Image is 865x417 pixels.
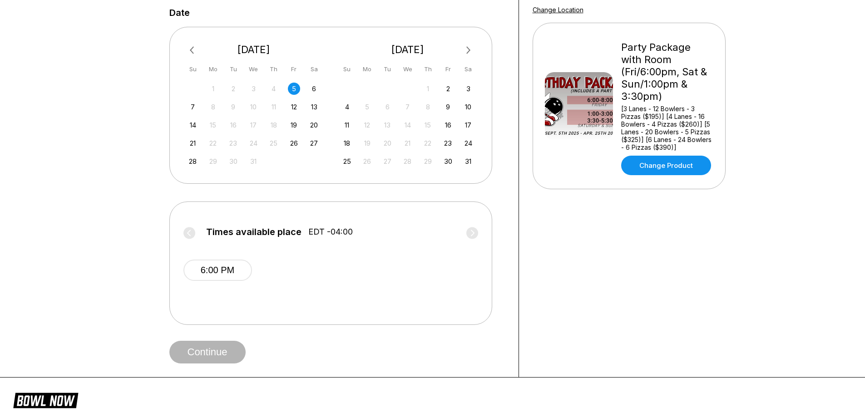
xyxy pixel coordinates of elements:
[533,6,583,14] a: Change Location
[422,137,434,149] div: Not available Thursday, January 22nd, 2026
[308,227,353,237] span: EDT -04:00
[308,137,320,149] div: Choose Saturday, December 27th, 2025
[422,101,434,113] div: Not available Thursday, January 8th, 2026
[206,227,302,237] span: Times available place
[247,137,260,149] div: Not available Wednesday, December 24th, 2025
[267,63,280,75] div: Th
[422,83,434,95] div: Not available Thursday, January 1st, 2026
[183,44,324,56] div: [DATE]
[381,137,394,149] div: Not available Tuesday, January 20th, 2026
[247,63,260,75] div: We
[462,83,475,95] div: Choose Saturday, January 3rd, 2026
[288,83,300,95] div: Choose Friday, December 5th, 2025
[247,101,260,113] div: Not available Wednesday, December 10th, 2025
[361,137,373,149] div: Not available Monday, January 19th, 2026
[341,63,353,75] div: Su
[247,155,260,167] div: Not available Wednesday, December 31st, 2025
[288,119,300,131] div: Choose Friday, December 19th, 2025
[422,119,434,131] div: Not available Thursday, January 15th, 2026
[621,156,711,175] a: Change Product
[381,119,394,131] div: Not available Tuesday, January 13th, 2026
[341,101,353,113] div: Choose Sunday, January 4th, 2026
[207,119,219,131] div: Not available Monday, December 15th, 2025
[227,101,239,113] div: Not available Tuesday, December 9th, 2025
[227,63,239,75] div: Tu
[361,101,373,113] div: Not available Monday, January 5th, 2026
[341,137,353,149] div: Choose Sunday, January 18th, 2026
[267,119,280,131] div: Not available Thursday, December 18th, 2025
[621,41,713,103] div: Party Package with Room (Fri/6:00pm, Sat & Sun/1:00pm & 3:30pm)
[462,63,475,75] div: Sa
[401,63,414,75] div: We
[341,155,353,167] div: Choose Sunday, January 25th, 2026
[442,101,454,113] div: Choose Friday, January 9th, 2026
[227,119,239,131] div: Not available Tuesday, December 16th, 2025
[341,119,353,131] div: Choose Sunday, January 11th, 2026
[621,105,713,151] div: [3 Lanes - 12 Bowlers - 3 Pizzas ($195)] [4 Lanes - 16 Bowlers - 4 Pizzas ($260)] [5 Lanes - 20 B...
[288,101,300,113] div: Choose Friday, December 12th, 2025
[187,63,199,75] div: Su
[461,43,476,58] button: Next Month
[401,119,414,131] div: Not available Wednesday, January 14th, 2026
[207,63,219,75] div: Mo
[422,155,434,167] div: Not available Thursday, January 29th, 2026
[462,155,475,167] div: Choose Saturday, January 31st, 2026
[308,101,320,113] div: Choose Saturday, December 13th, 2025
[187,101,199,113] div: Choose Sunday, December 7th, 2025
[381,101,394,113] div: Not available Tuesday, January 6th, 2026
[462,137,475,149] div: Choose Saturday, January 24th, 2026
[337,44,478,56] div: [DATE]
[227,155,239,167] div: Not available Tuesday, December 30th, 2025
[401,137,414,149] div: Not available Wednesday, January 21st, 2026
[227,83,239,95] div: Not available Tuesday, December 2nd, 2025
[207,137,219,149] div: Not available Monday, December 22nd, 2025
[308,119,320,131] div: Choose Saturday, December 20th, 2025
[186,43,200,58] button: Previous Month
[401,101,414,113] div: Not available Wednesday, January 7th, 2026
[361,119,373,131] div: Not available Monday, January 12th, 2026
[267,137,280,149] div: Not available Thursday, December 25th, 2025
[545,72,613,140] img: Party Package with Room (Fri/6:00pm, Sat & Sun/1:00pm & 3:30pm)
[462,119,475,131] div: Choose Saturday, January 17th, 2026
[207,83,219,95] div: Not available Monday, December 1st, 2025
[227,137,239,149] div: Not available Tuesday, December 23rd, 2025
[247,83,260,95] div: Not available Wednesday, December 3rd, 2025
[442,137,454,149] div: Choose Friday, January 23rd, 2026
[442,63,454,75] div: Fr
[187,119,199,131] div: Choose Sunday, December 14th, 2025
[340,82,476,167] div: month 2026-01
[361,63,373,75] div: Mo
[187,155,199,167] div: Choose Sunday, December 28th, 2025
[247,119,260,131] div: Not available Wednesday, December 17th, 2025
[288,137,300,149] div: Choose Friday, December 26th, 2025
[186,82,322,167] div: month 2025-12
[442,119,454,131] div: Choose Friday, January 16th, 2026
[361,155,373,167] div: Not available Monday, January 26th, 2026
[308,83,320,95] div: Choose Saturday, December 6th, 2025
[308,63,320,75] div: Sa
[442,155,454,167] div: Choose Friday, January 30th, 2026
[187,137,199,149] div: Choose Sunday, December 21st, 2025
[267,101,280,113] div: Not available Thursday, December 11th, 2025
[207,101,219,113] div: Not available Monday, December 8th, 2025
[381,155,394,167] div: Not available Tuesday, January 27th, 2026
[169,8,190,18] label: Date
[401,155,414,167] div: Not available Wednesday, January 28th, 2026
[381,63,394,75] div: Tu
[207,155,219,167] div: Not available Monday, December 29th, 2025
[442,83,454,95] div: Choose Friday, January 2nd, 2026
[267,83,280,95] div: Not available Thursday, December 4th, 2025
[288,63,300,75] div: Fr
[462,101,475,113] div: Choose Saturday, January 10th, 2026
[422,63,434,75] div: Th
[183,260,252,281] button: 6:00 PM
